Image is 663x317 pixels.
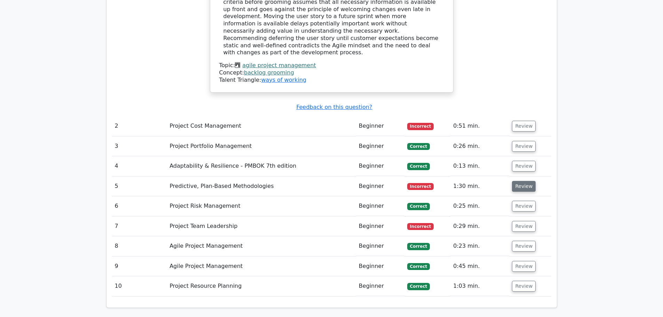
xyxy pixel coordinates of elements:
button: Review [512,281,536,292]
button: Review [512,121,536,132]
span: Incorrect [407,183,434,190]
span: Correct [407,243,430,250]
button: Review [512,261,536,272]
td: Project Portfolio Management [167,136,356,156]
td: 0:29 min. [450,216,509,236]
div: Concept: [219,69,444,77]
span: Correct [407,163,430,170]
td: 0:26 min. [450,136,509,156]
a: ways of working [261,77,306,83]
td: 9 [112,256,167,276]
button: Review [512,201,536,212]
td: Beginner [356,236,404,256]
td: Beginner [356,116,404,136]
td: Project Resource Planning [167,276,356,296]
td: 1:30 min. [450,176,509,196]
button: Review [512,241,536,252]
td: Beginner [356,196,404,216]
td: 7 [112,216,167,236]
span: Correct [407,263,430,270]
td: 8 [112,236,167,256]
td: 0:23 min. [450,236,509,256]
td: 6 [112,196,167,216]
button: Review [512,181,536,192]
span: Incorrect [407,223,434,230]
td: Agile Project Management [167,256,356,276]
td: 4 [112,156,167,176]
td: Predictive, Plan-Based Methodologies [167,176,356,196]
span: Correct [407,203,430,210]
a: agile project management [242,62,316,69]
a: Feedback on this question? [296,104,372,110]
td: 3 [112,136,167,156]
div: Topic: [219,62,444,69]
div: Talent Triangle: [219,62,444,84]
td: 0:45 min. [450,256,509,276]
td: 0:51 min. [450,116,509,136]
span: Correct [407,283,430,290]
span: Correct [407,143,430,150]
td: Beginner [356,276,404,296]
button: Review [512,161,536,172]
td: Beginner [356,176,404,196]
a: backlog grooming [244,69,294,76]
td: 10 [112,276,167,296]
td: Beginner [356,216,404,236]
button: Review [512,221,536,232]
td: 5 [112,176,167,196]
td: Project Risk Management [167,196,356,216]
td: Project Team Leadership [167,216,356,236]
td: Beginner [356,136,404,156]
td: 2 [112,116,167,136]
td: 0:25 min. [450,196,509,216]
td: Beginner [356,156,404,176]
button: Review [512,141,536,152]
td: Adaptability & Resilience - PMBOK 7th edition [167,156,356,176]
td: Agile Project Management [167,236,356,256]
td: Project Cost Management [167,116,356,136]
td: Beginner [356,256,404,276]
td: 0:13 min. [450,156,509,176]
span: Incorrect [407,123,434,130]
td: 1:03 min. [450,276,509,296]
